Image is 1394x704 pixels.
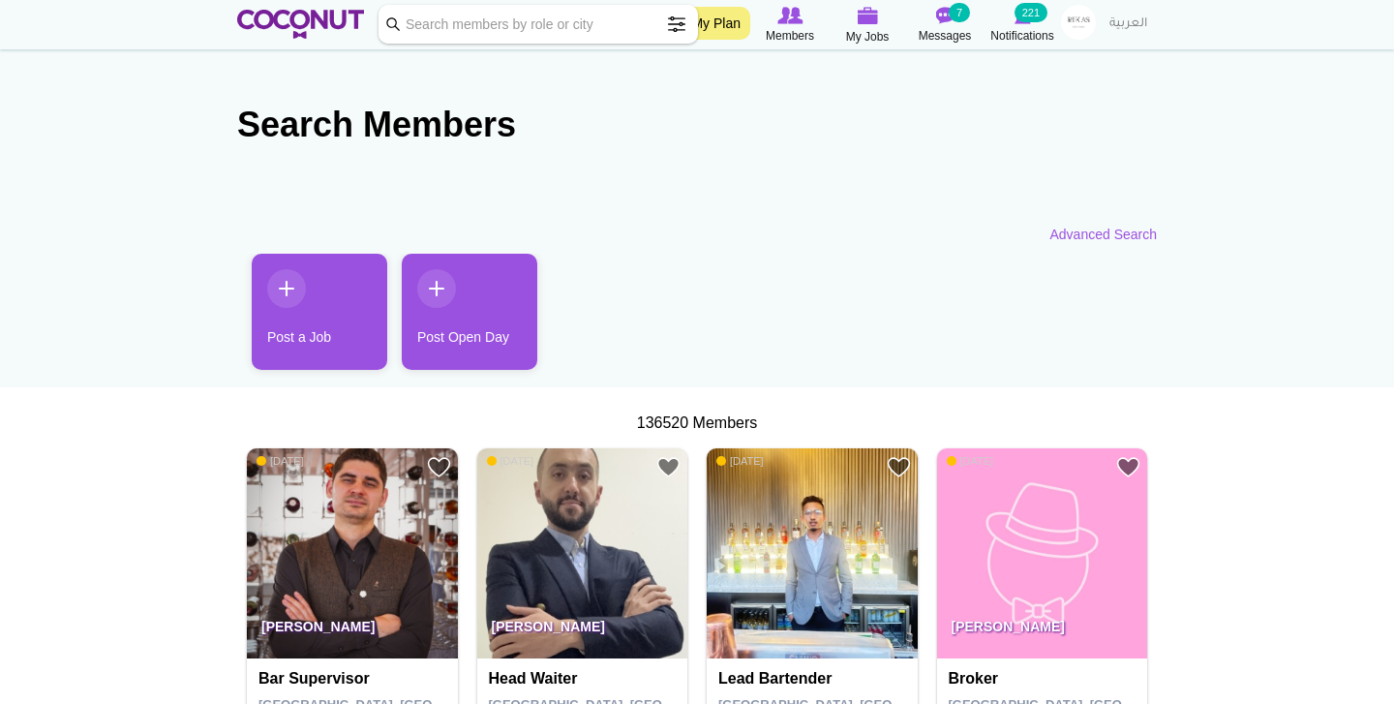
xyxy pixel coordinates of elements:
[387,254,523,384] li: 2 / 2
[487,454,534,468] span: [DATE]
[718,670,911,688] h4: Lead bartender
[257,454,304,468] span: [DATE]
[489,670,682,688] h4: Head Waiter
[766,26,814,46] span: Members
[477,604,688,658] p: [PERSON_NAME]
[1100,5,1157,44] a: العربية
[887,455,911,479] a: Add to Favourites
[777,7,803,24] img: Browse Members
[716,454,764,468] span: [DATE]
[857,7,878,24] img: My Jobs
[252,254,387,370] a: Post a Job
[906,5,984,46] a: Messages Messages 7
[402,254,537,370] a: Post Open Day
[990,26,1053,46] span: Notifications
[427,455,451,479] a: Add to Favourites
[947,454,994,468] span: [DATE]
[949,3,970,22] small: 7
[1049,225,1157,244] a: Advanced Search
[237,10,364,39] img: Home
[656,455,681,479] a: Add to Favourites
[237,413,1157,435] div: 136520 Members
[935,7,955,24] img: Messages
[379,5,698,44] input: Search members by role or city
[984,5,1061,46] a: Notifications Notifications 221
[237,102,1157,148] h2: Search Members
[829,5,906,46] a: My Jobs My Jobs
[237,254,373,384] li: 1 / 2
[919,26,972,46] span: Messages
[846,27,890,46] span: My Jobs
[682,7,750,40] a: My Plan
[247,604,458,658] p: [PERSON_NAME]
[1015,7,1031,24] img: Notifications
[751,5,829,46] a: Browse Members Members
[258,670,451,688] h4: Bar Supervisor
[949,670,1141,688] h4: Broker
[1116,455,1140,479] a: Add to Favourites
[937,604,1148,658] p: [PERSON_NAME]
[1015,3,1047,22] small: 221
